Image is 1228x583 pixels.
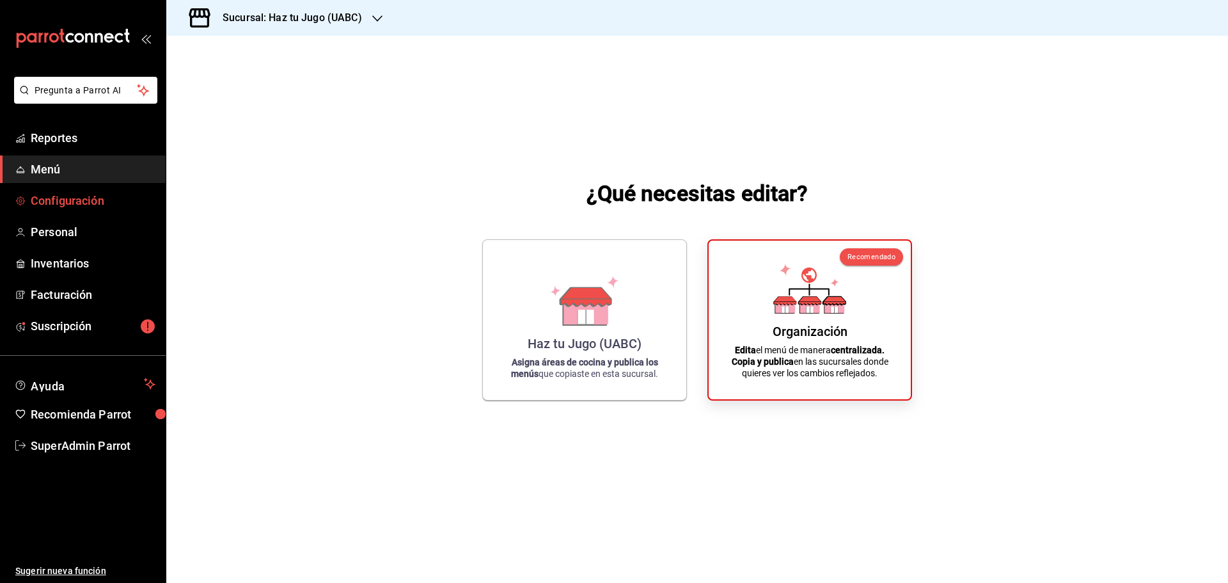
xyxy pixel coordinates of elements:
span: Ayuda [31,376,139,392]
span: Recomendado [847,253,895,261]
span: Menú [31,161,155,178]
h3: Sucursal: Haz tu Jugo (UABC) [212,10,362,26]
p: el menú de manera en las sucursales donde quieres ver los cambios reflejados. [724,344,895,379]
span: Inventarios [31,255,155,272]
div: Haz tu Jugo (UABC) [528,336,642,351]
span: Personal [31,223,155,241]
span: Sugerir nueva función [15,564,155,578]
strong: centralizada. [831,345,885,355]
strong: Copia y publica [732,356,794,367]
span: SuperAdmin Parrot [31,437,155,454]
span: Facturación [31,286,155,303]
h1: ¿Qué necesitas editar? [586,178,808,209]
span: Configuración [31,192,155,209]
span: Recomienda Parrot [31,406,155,423]
a: Pregunta a Parrot AI [9,93,157,106]
span: Suscripción [31,317,155,335]
button: Pregunta a Parrot AI [14,77,157,104]
strong: Asigna áreas de cocina y publica los menús [511,357,658,379]
strong: Edita [735,345,756,355]
span: Reportes [31,129,155,147]
p: que copiaste en esta sucursal. [498,356,671,379]
button: open_drawer_menu [141,33,151,44]
span: Pregunta a Parrot AI [35,84,138,97]
div: Organización [773,324,847,339]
